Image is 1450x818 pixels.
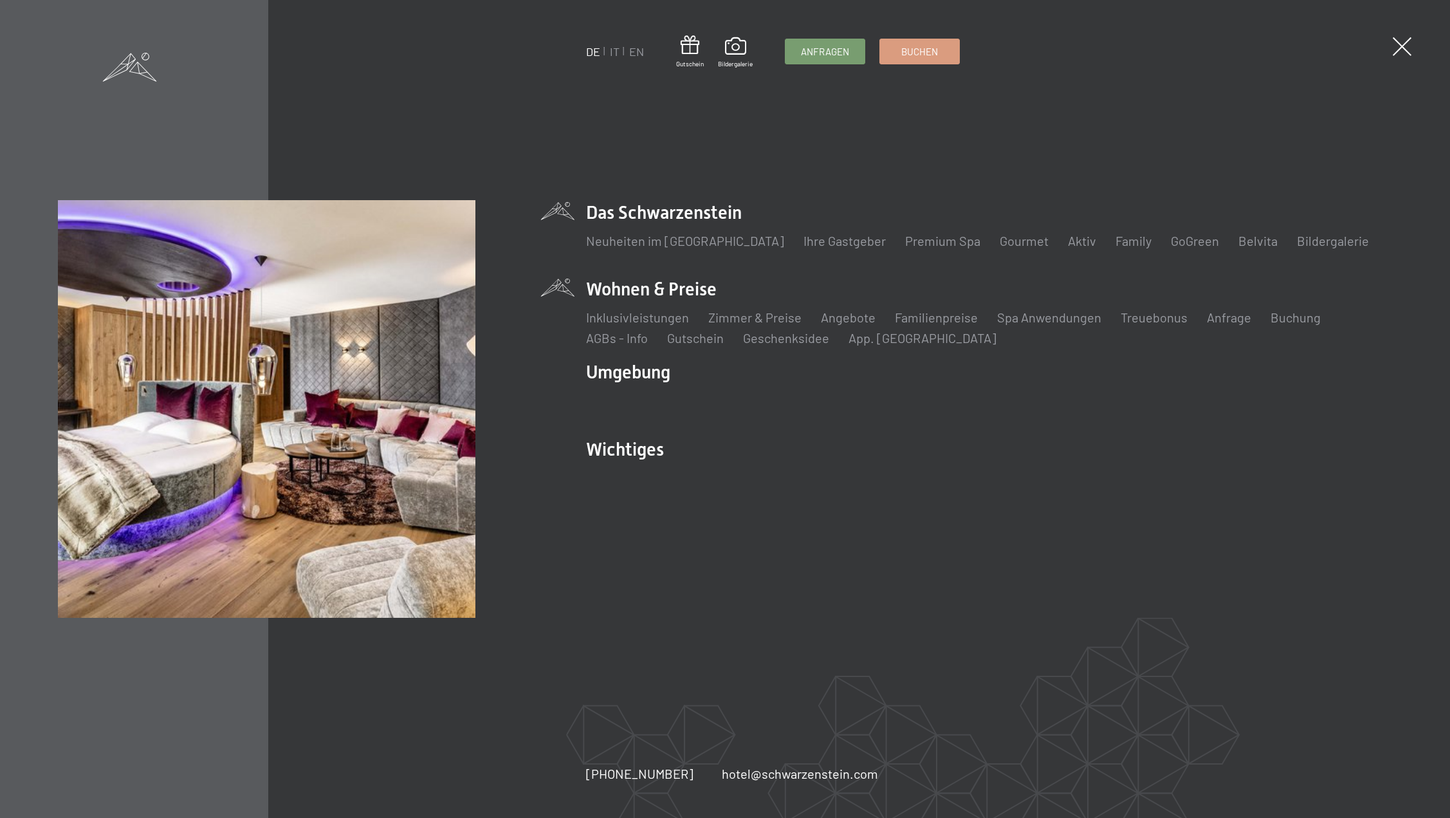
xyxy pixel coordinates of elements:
[1171,233,1219,248] a: GoGreen
[667,330,724,346] a: Gutschein
[1271,310,1321,325] a: Buchung
[895,310,978,325] a: Familienpreise
[676,59,704,68] span: Gutschein
[743,330,829,346] a: Geschenksidee
[58,200,475,618] img: Wellnesshotel Südtirol SCHWARZENSTEIN - Wellnessurlaub in den Alpen, Wandern und Wellness
[1207,310,1251,325] a: Anfrage
[586,765,693,783] a: [PHONE_NUMBER]
[708,310,802,325] a: Zimmer & Preise
[722,765,878,783] a: hotel@schwarzenstein.com
[586,330,648,346] a: AGBs - Info
[586,766,693,781] span: [PHONE_NUMBER]
[586,44,600,59] a: DE
[880,39,959,64] a: Buchen
[905,233,980,248] a: Premium Spa
[610,44,619,59] a: IT
[676,35,704,68] a: Gutschein
[1115,233,1152,248] a: Family
[801,45,849,59] span: Anfragen
[1068,233,1096,248] a: Aktiv
[1297,233,1369,248] a: Bildergalerie
[1238,233,1278,248] a: Belvita
[901,45,938,59] span: Buchen
[586,233,784,248] a: Neuheiten im [GEOGRAPHIC_DATA]
[821,310,876,325] a: Angebote
[785,39,865,64] a: Anfragen
[803,233,886,248] a: Ihre Gastgeber
[997,310,1101,325] a: Spa Anwendungen
[718,59,753,68] span: Bildergalerie
[629,44,644,59] a: EN
[1000,233,1049,248] a: Gourmet
[718,37,753,68] a: Bildergalerie
[849,330,996,346] a: App. [GEOGRAPHIC_DATA]
[1121,310,1188,325] a: Treuebonus
[586,310,689,325] a: Inklusivleistungen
